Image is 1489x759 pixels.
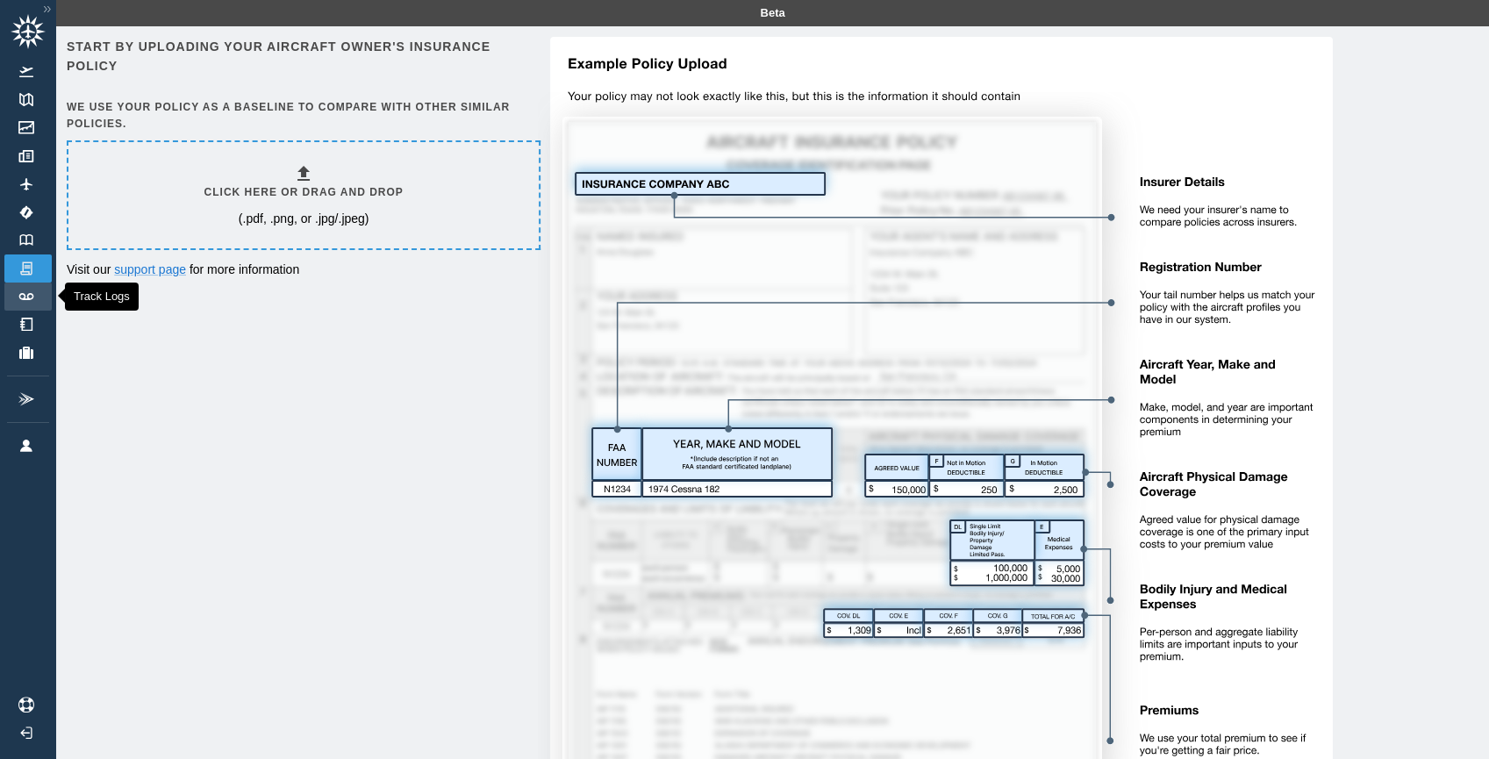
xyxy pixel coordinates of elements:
[114,262,186,276] a: support page
[239,210,369,227] p: (.pdf, .png, or .jpg/.jpeg)
[67,261,537,278] p: Visit our for more information
[67,99,537,132] h6: We use your policy as a baseline to compare with other similar policies.
[67,37,537,76] h6: Start by uploading your aircraft owner's insurance policy
[204,184,404,201] h6: Click here or drag and drop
